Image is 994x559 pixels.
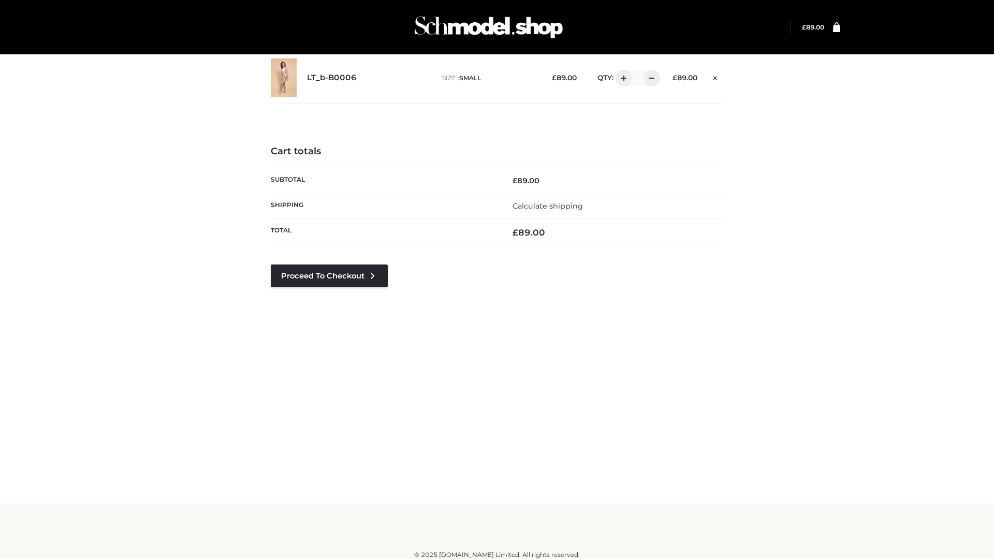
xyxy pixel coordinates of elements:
span: £ [673,73,677,82]
th: Shipping [271,193,497,218]
img: Schmodel Admin 964 [411,7,566,48]
a: LT_b-B0006 [307,73,357,83]
bdi: 89.00 [802,23,824,31]
a: Remove this item [708,70,723,83]
bdi: 89.00 [513,227,545,238]
th: Total [271,219,497,246]
a: £89.00 [802,23,824,31]
span: SMALL [459,74,481,82]
h4: Cart totals [271,146,723,157]
span: £ [552,73,557,82]
div: QTY: [587,70,656,86]
th: Subtotal [271,168,497,193]
bdi: 89.00 [513,176,539,185]
a: Calculate shipping [513,201,583,211]
span: £ [802,23,806,31]
span: £ [513,227,518,238]
bdi: 89.00 [673,73,697,82]
a: Proceed to Checkout [271,264,388,287]
bdi: 89.00 [552,73,577,82]
span: £ [513,176,517,185]
p: size : [442,73,536,83]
